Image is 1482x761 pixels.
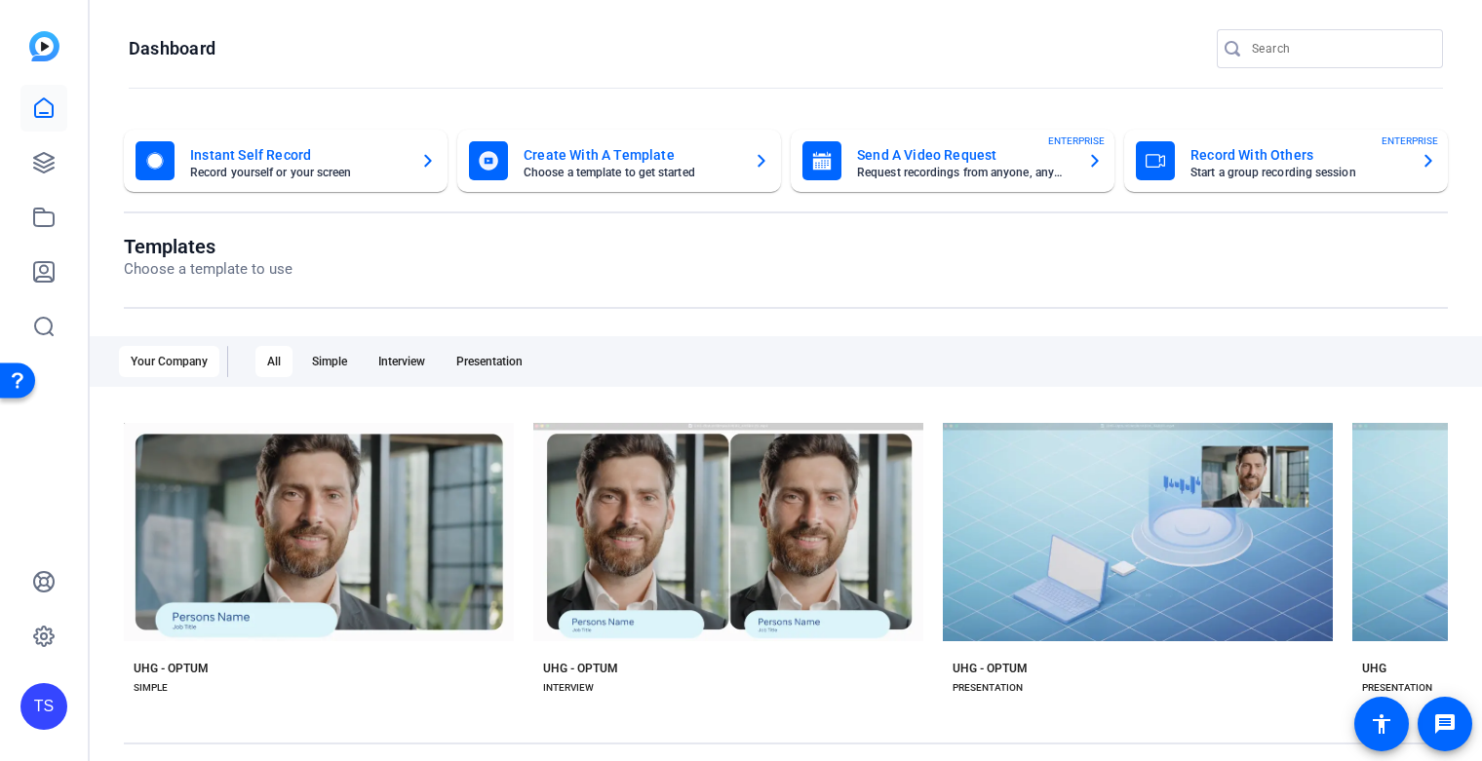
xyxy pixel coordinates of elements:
mat-card-title: Create With A Template [524,143,738,167]
mat-card-subtitle: Start a group recording session [1190,167,1405,178]
mat-icon: accessibility [1370,712,1393,736]
div: INTERVIEW [543,680,594,696]
button: Send A Video RequestRequest recordings from anyone, anywhereENTERPRISE [791,130,1114,192]
div: UHG [1362,661,1386,676]
span: ENTERPRISE [1048,133,1105,148]
button: Instant Self RecordRecord yourself or your screen [124,130,448,192]
mat-card-subtitle: Choose a template to get started [524,167,738,178]
div: Interview [367,346,437,377]
div: SIMPLE [134,680,168,696]
button: Record With OthersStart a group recording sessionENTERPRISE [1124,130,1448,192]
mat-card-subtitle: Request recordings from anyone, anywhere [857,167,1072,178]
h1: Dashboard [129,37,215,60]
div: All [255,346,292,377]
input: Search [1252,37,1427,60]
span: ENTERPRISE [1382,133,1438,148]
button: Create With A TemplateChoose a template to get started [457,130,781,192]
div: UHG - OPTUM [543,661,618,676]
mat-card-title: Instant Self Record [190,143,405,167]
div: UHG - OPTUM [134,661,209,676]
div: Simple [300,346,359,377]
div: TS [20,683,67,730]
mat-card-title: Record With Others [1190,143,1405,167]
mat-card-title: Send A Video Request [857,143,1072,167]
p: Choose a template to use [124,258,292,281]
h1: Templates [124,235,292,258]
mat-card-subtitle: Record yourself or your screen [190,167,405,178]
div: Presentation [445,346,534,377]
div: UHG - OPTUM [953,661,1028,676]
mat-icon: message [1433,712,1457,736]
img: blue-gradient.svg [29,31,59,61]
div: PRESENTATION [1362,680,1432,696]
div: Your Company [119,346,219,377]
div: PRESENTATION [953,680,1023,696]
